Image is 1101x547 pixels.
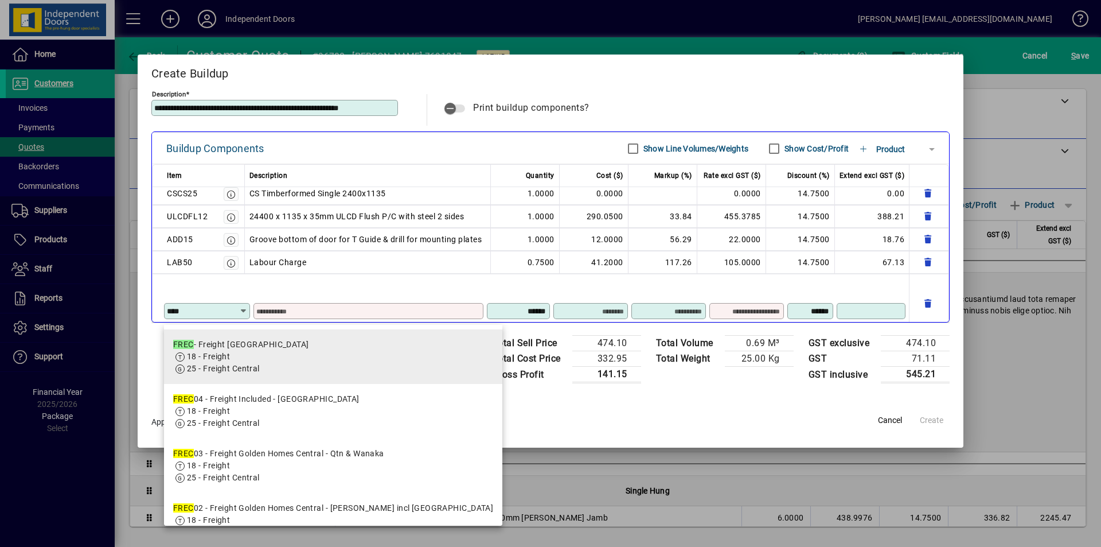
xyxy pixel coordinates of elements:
[526,169,555,183] span: Quantity
[249,169,288,183] span: Description
[702,187,761,200] div: 0.0000
[245,205,491,228] td: 24400 x 1135 x 35mm ULCD Flush P/C with steel 2 sides
[487,367,572,383] td: Gross Profit
[725,351,794,367] td: 25.00 Kg
[173,339,309,351] div: - Freight [GEOGRAPHIC_DATA]
[167,187,197,200] div: CSCS25
[564,210,623,223] div: 290.0500
[491,205,560,228] td: 1.0000
[164,329,502,384] mat-option: FREC - Freight Central Otago
[173,340,194,349] em: FREC
[187,515,230,525] span: 18 - Freight
[187,461,230,470] span: 18 - Freight
[187,406,230,416] span: 18 - Freight
[564,232,623,246] div: 12.0000
[166,139,264,158] div: Buildup Components
[641,143,748,154] label: Show Line Volumes/Weights
[766,251,835,274] td: 14.7500
[167,169,182,183] span: Item
[725,336,794,351] td: 0.69 M³
[650,336,725,351] td: Total Volume
[628,205,697,228] td: 33.84
[835,251,910,274] td: 67.13
[840,169,905,183] span: Extend excl GST ($)
[152,90,186,98] mat-label: Description
[702,232,761,246] div: 22.0000
[487,351,572,367] td: Total Cost Price
[173,393,360,405] div: 04 - Freight Included - [GEOGRAPHIC_DATA]
[702,210,761,223] div: 455.3785
[881,336,950,351] td: 474.10
[572,336,641,351] td: 474.10
[803,336,881,351] td: GST exclusive
[835,205,910,228] td: 388.21
[487,336,572,351] td: Total Sell Price
[803,351,881,367] td: GST
[187,473,260,482] span: 25 - Freight Central
[491,182,560,205] td: 1.0000
[173,503,194,513] em: FREC
[491,251,560,274] td: 0.7500
[164,384,502,439] mat-option: FREC04 - Freight Included - Central Otago
[835,182,910,205] td: 0.00
[473,102,589,113] span: Print buildup components?
[654,169,692,183] span: Markup (%)
[704,169,761,183] span: Rate excl GST ($)
[572,367,641,383] td: 141.15
[803,367,881,383] td: GST inclusive
[187,364,260,373] span: 25 - Freight Central
[766,205,835,228] td: 14.7500
[878,414,902,426] span: Cancel
[766,182,835,205] td: 14.7500
[835,228,910,251] td: 18.76
[872,410,908,431] button: Cancel
[167,232,193,246] div: ADD15
[702,255,761,269] div: 105.0000
[173,502,493,514] div: 02 - Freight Golden Homes Central - [PERSON_NAME] incl [GEOGRAPHIC_DATA]
[167,255,193,269] div: LAB50
[787,169,830,183] span: Discount (%)
[173,448,384,460] div: 03 - Freight Golden Homes Central - Qtn & Wanaka
[173,394,194,404] em: FREC
[138,55,963,88] h2: Create Buildup
[920,414,943,426] span: Create
[881,351,950,367] td: 71.11
[245,228,491,251] td: Groove bottom of door for T Guide & drill for mounting plates
[572,351,641,367] td: 332.95
[564,187,623,200] div: 0.0000
[650,351,725,367] td: Total Weight
[245,182,491,205] td: CS Timberformed Single 2400x1135
[245,251,491,274] td: Labour Charge
[881,367,950,383] td: 545.21
[187,418,260,428] span: 25 - Freight Central
[628,251,697,274] td: 117.26
[167,210,208,223] div: ULCDFL12
[766,228,835,251] td: 14.7500
[654,319,697,332] mat-hint: Requires cost
[164,439,502,493] mat-option: FREC03 - Freight Golden Homes Central - Qtn & Wanaka
[596,169,623,183] span: Cost ($)
[173,449,194,458] em: FREC
[491,228,560,251] td: 1.0000
[913,410,950,431] button: Create
[564,255,623,269] div: 41.2000
[187,352,230,361] span: 18 - Freight
[151,417,171,426] span: Apply
[782,143,849,154] label: Show Cost/Profit
[628,228,697,251] td: 56.29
